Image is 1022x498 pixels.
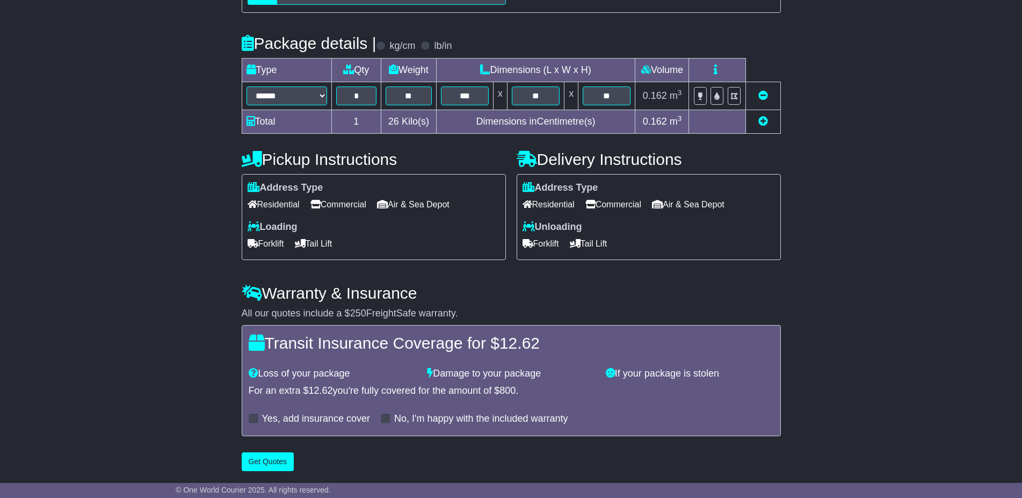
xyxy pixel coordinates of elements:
[248,182,323,194] label: Address Type
[436,110,635,133] td: Dimensions in Centimetre(s)
[585,196,641,213] span: Commercial
[350,308,366,319] span: 250
[331,110,381,133] td: 1
[242,58,331,82] td: Type
[242,34,376,52] h4: Package details |
[523,196,575,213] span: Residential
[309,385,333,396] span: 12.62
[670,90,682,101] span: m
[310,196,366,213] span: Commercial
[643,116,667,127] span: 0.162
[523,182,598,194] label: Address Type
[242,150,506,168] h4: Pickup Instructions
[388,116,399,127] span: 26
[652,196,724,213] span: Air & Sea Depot
[570,235,607,252] span: Tail Lift
[176,486,331,494] span: © One World Courier 2025. All rights reserved.
[670,116,682,127] span: m
[643,90,667,101] span: 0.162
[381,110,437,133] td: Kilo(s)
[262,413,370,425] label: Yes, add insurance cover
[493,82,507,110] td: x
[499,334,540,352] span: 12.62
[295,235,332,252] span: Tail Lift
[499,385,516,396] span: 800
[678,114,682,122] sup: 3
[248,221,298,233] label: Loading
[377,196,450,213] span: Air & Sea Depot
[635,58,689,82] td: Volume
[249,334,774,352] h4: Transit Insurance Coverage for $
[248,196,300,213] span: Residential
[436,58,635,82] td: Dimensions (L x W x H)
[758,116,768,127] a: Add new item
[381,58,437,82] td: Weight
[523,235,559,252] span: Forklift
[243,368,422,380] div: Loss of your package
[242,308,781,320] div: All our quotes include a $ FreightSafe warranty.
[242,284,781,302] h4: Warranty & Insurance
[249,385,774,397] div: For an extra $ you're fully covered for the amount of $ .
[242,452,294,471] button: Get Quotes
[394,413,568,425] label: No, I'm happy with the included warranty
[331,58,381,82] td: Qty
[434,40,452,52] label: lb/in
[678,89,682,97] sup: 3
[600,368,779,380] div: If your package is stolen
[389,40,415,52] label: kg/cm
[758,90,768,101] a: Remove this item
[523,221,582,233] label: Unloading
[242,110,331,133] td: Total
[248,235,284,252] span: Forklift
[422,368,600,380] div: Damage to your package
[564,82,578,110] td: x
[517,150,781,168] h4: Delivery Instructions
